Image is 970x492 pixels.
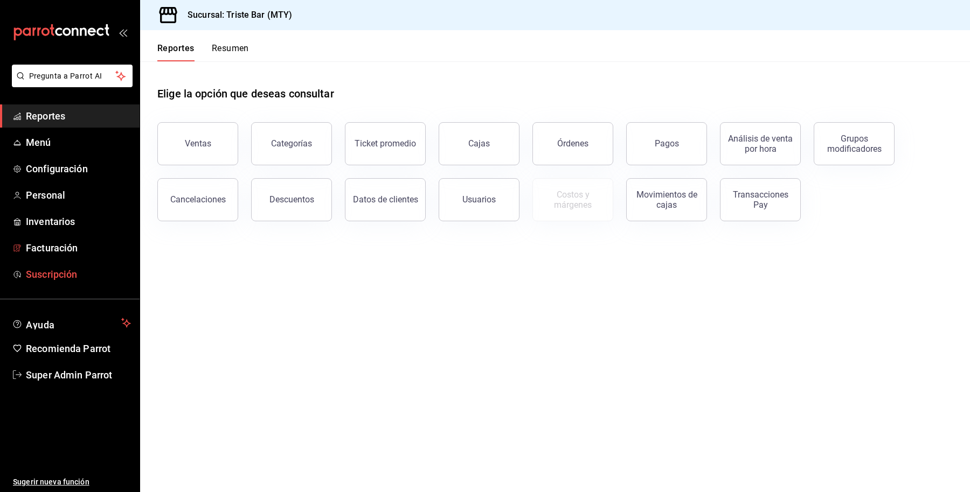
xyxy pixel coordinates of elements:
[157,122,238,165] button: Ventas
[29,71,116,82] span: Pregunta a Parrot AI
[633,189,700,210] div: Movimientos de cajas
[539,189,606,210] div: Costos y márgenes
[251,122,332,165] button: Categorías
[119,28,127,37] button: open_drawer_menu
[26,317,117,329] span: Ayuda
[26,188,131,202] span: Personal
[157,43,195,61] button: Reportes
[26,161,131,176] span: Configuración
[26,267,131,282] span: Suscripción
[439,178,519,221] button: Usuarios
[626,178,707,221] button: Movimientos de cajas
[353,194,418,205] div: Datos de clientes
[720,178,801,221] button: Transacciones Pay
[468,137,490,150] div: Cajas
[727,133,794,154] div: Análisis de venta por hora
[720,122,801,165] button: Análisis de venta por hora
[26,135,131,150] span: Menú
[269,194,314,205] div: Descuentos
[345,178,426,221] button: Datos de clientes
[179,9,292,22] h3: Sucursal: Triste Bar (MTY)
[8,78,133,89] a: Pregunta a Parrot AI
[212,43,249,61] button: Resumen
[532,122,613,165] button: Órdenes
[13,476,131,488] span: Sugerir nueva función
[185,138,211,149] div: Ventas
[26,341,131,356] span: Recomienda Parrot
[727,189,794,210] div: Transacciones Pay
[26,109,131,123] span: Reportes
[345,122,426,165] button: Ticket promedio
[439,122,519,165] a: Cajas
[462,194,496,205] div: Usuarios
[26,214,131,229] span: Inventarios
[26,368,131,382] span: Super Admin Parrot
[626,122,707,165] button: Pagos
[157,86,334,102] h1: Elige la opción que deseas consultar
[557,138,588,149] div: Órdenes
[821,133,888,154] div: Grupos modificadores
[170,194,226,205] div: Cancelaciones
[157,43,249,61] div: navigation tabs
[271,138,312,149] div: Categorías
[26,241,131,255] span: Facturación
[532,178,613,221] button: Contrata inventarios para ver este reporte
[157,178,238,221] button: Cancelaciones
[251,178,332,221] button: Descuentos
[655,138,679,149] div: Pagos
[355,138,416,149] div: Ticket promedio
[12,65,133,87] button: Pregunta a Parrot AI
[814,122,895,165] button: Grupos modificadores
